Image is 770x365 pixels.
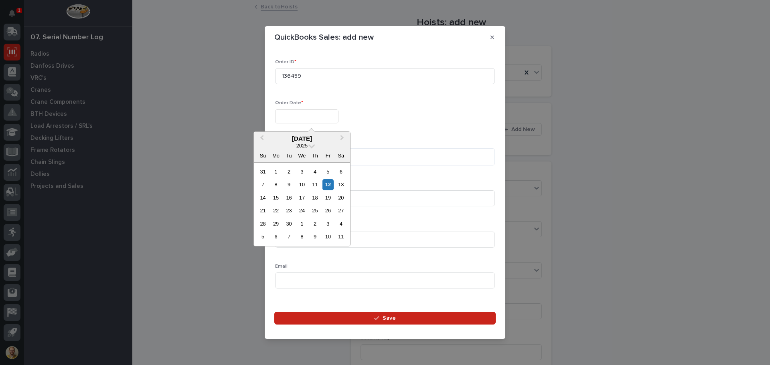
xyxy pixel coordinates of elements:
div: Choose Friday, September 19th, 2025 [322,192,333,203]
div: Choose Saturday, October 4th, 2025 [336,218,346,229]
div: Choose Tuesday, September 30th, 2025 [284,218,294,229]
span: 2025 [296,143,308,149]
div: Mo [270,150,281,161]
div: Choose Monday, September 15th, 2025 [270,192,281,203]
div: Choose Monday, September 22nd, 2025 [270,205,281,216]
div: Su [257,150,268,161]
div: Fr [322,150,333,161]
div: Choose Thursday, October 9th, 2025 [310,231,320,242]
div: Choose Wednesday, September 3rd, 2025 [296,166,307,177]
div: Tu [284,150,294,161]
div: Choose Saturday, September 27th, 2025 [336,205,346,216]
div: Choose Monday, September 1st, 2025 [270,166,281,177]
div: Choose Friday, October 10th, 2025 [322,231,333,242]
div: Choose Wednesday, September 17th, 2025 [296,192,307,203]
div: month 2025-09 [256,165,347,243]
button: Next Month [336,133,349,145]
div: Choose Saturday, September 20th, 2025 [336,192,346,203]
div: Choose Friday, October 3rd, 2025 [322,218,333,229]
div: Choose Wednesday, September 10th, 2025 [296,179,307,190]
span: Save [383,315,396,322]
div: Choose Friday, September 12th, 2025 [322,179,333,190]
div: Choose Thursday, September 11th, 2025 [310,179,320,190]
div: Choose Saturday, September 6th, 2025 [336,166,346,177]
span: Email [275,264,288,269]
div: Choose Tuesday, October 7th, 2025 [284,231,294,242]
div: Choose Monday, September 29th, 2025 [270,218,281,229]
div: Choose Monday, October 6th, 2025 [270,231,281,242]
span: Order Date [275,101,303,105]
div: Choose Sunday, August 31st, 2025 [257,166,268,177]
span: Order ID [275,60,296,65]
div: Th [310,150,320,161]
div: Choose Tuesday, September 9th, 2025 [284,179,294,190]
div: Choose Sunday, September 21st, 2025 [257,205,268,216]
div: Choose Wednesday, October 8th, 2025 [296,231,307,242]
button: Previous Month [255,133,267,145]
button: Save [274,312,496,325]
div: Choose Sunday, September 7th, 2025 [257,179,268,190]
div: Choose Tuesday, September 23rd, 2025 [284,205,294,216]
div: [DATE] [254,135,350,142]
div: Choose Saturday, September 13th, 2025 [336,179,346,190]
div: Choose Thursday, October 2nd, 2025 [310,218,320,229]
div: Choose Thursday, September 25th, 2025 [310,205,320,216]
div: Choose Friday, September 5th, 2025 [322,166,333,177]
div: We [296,150,307,161]
div: Choose Wednesday, September 24th, 2025 [296,205,307,216]
div: Choose Wednesday, October 1st, 2025 [296,218,307,229]
div: Choose Thursday, September 18th, 2025 [310,192,320,203]
div: Choose Sunday, September 14th, 2025 [257,192,268,203]
div: Choose Monday, September 8th, 2025 [270,179,281,190]
div: Choose Tuesday, September 2nd, 2025 [284,166,294,177]
div: Choose Tuesday, September 16th, 2025 [284,192,294,203]
div: Choose Sunday, October 5th, 2025 [257,231,268,242]
div: Choose Saturday, October 11th, 2025 [336,231,346,242]
p: QuickBooks Sales: add new [274,32,374,42]
div: Choose Sunday, September 28th, 2025 [257,218,268,229]
div: Choose Friday, September 26th, 2025 [322,205,333,216]
div: Sa [336,150,346,161]
div: Choose Thursday, September 4th, 2025 [310,166,320,177]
